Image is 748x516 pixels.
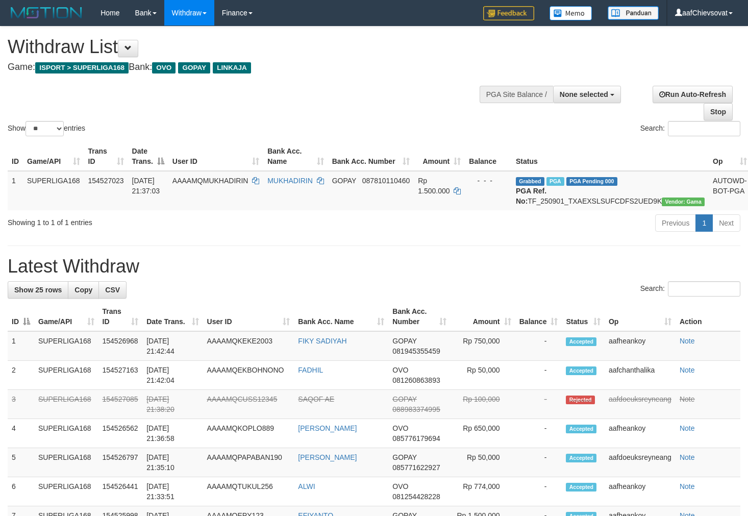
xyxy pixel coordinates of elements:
span: [DATE] 21:37:03 [132,177,160,195]
th: Trans ID: activate to sort column ascending [84,142,128,171]
span: ISPORT > SUPERLIGA168 [35,62,129,73]
a: MUKHADIRIN [267,177,313,185]
th: Amount: activate to sort column ascending [451,302,515,331]
th: Date Trans.: activate to sort column ascending [142,302,203,331]
td: aafheankoy [605,419,676,448]
h1: Latest Withdraw [8,256,740,277]
td: AAAAMQPAPABAN190 [203,448,294,477]
th: ID [8,142,23,171]
a: Note [680,395,695,403]
span: Accepted [566,483,596,492]
td: [DATE] 21:42:44 [142,331,203,361]
th: Game/API: activate to sort column ascending [34,302,98,331]
a: Copy [68,281,99,299]
span: Accepted [566,454,596,462]
td: 1 [8,331,34,361]
input: Search: [668,281,740,297]
span: OVO [152,62,176,73]
td: aafheankoy [605,331,676,361]
td: 6 [8,477,34,506]
label: Search: [640,121,740,136]
th: Bank Acc. Number: activate to sort column ascending [388,302,450,331]
a: Next [712,214,740,232]
th: Trans ID: activate to sort column ascending [98,302,143,331]
a: SAQOF AE [298,395,334,403]
td: SUPERLIGA168 [34,361,98,390]
td: Rp 774,000 [451,477,515,506]
span: Grabbed [516,177,544,186]
td: [DATE] 21:33:51 [142,477,203,506]
span: Copy 081254428228 to clipboard [392,493,440,501]
a: CSV [98,281,127,299]
th: Amount: activate to sort column ascending [414,142,465,171]
span: Marked by aafheankoy [546,177,564,186]
td: aafdoeuksreyneang [605,390,676,419]
span: Vendor URL: https://trx31.1velocity.biz [662,198,705,206]
td: Rp 750,000 [451,331,515,361]
a: ALWI [298,482,315,490]
td: 154526968 [98,331,143,361]
span: Copy [74,286,92,294]
a: Note [680,424,695,432]
a: Previous [655,214,696,232]
span: AAAAMQMUKHADIRIN [172,177,248,185]
td: AAAAMQEKBOHNONO [203,361,294,390]
td: Rp 50,000 [451,448,515,477]
a: FIKY SADIYAH [298,337,346,345]
td: - [515,390,562,419]
td: [DATE] 21:36:58 [142,419,203,448]
span: OVO [392,424,408,432]
td: - [515,448,562,477]
td: 3 [8,390,34,419]
span: Rp 1.500.000 [418,177,450,195]
span: Show 25 rows [14,286,62,294]
td: AAAAMQKOPLO889 [203,419,294,448]
a: Run Auto-Refresh [653,86,733,103]
th: Op: activate to sort column ascending [605,302,676,331]
td: SUPERLIGA168 [34,419,98,448]
span: Accepted [566,337,596,346]
th: Action [676,302,740,331]
td: [DATE] 21:35:10 [142,448,203,477]
td: aafchanthalika [605,361,676,390]
td: 154526797 [98,448,143,477]
td: 4 [8,419,34,448]
span: LINKAJA [213,62,251,73]
td: SUPERLIGA168 [34,477,98,506]
th: Date Trans.: activate to sort column descending [128,142,168,171]
td: 154527085 [98,390,143,419]
img: panduan.png [608,6,659,20]
a: FADHIL [298,366,323,374]
a: Note [680,366,695,374]
td: [DATE] 21:38:20 [142,390,203,419]
a: Note [680,453,695,461]
td: AAAAMQCUSS12345 [203,390,294,419]
td: Rp 650,000 [451,419,515,448]
input: Search: [668,121,740,136]
th: Bank Acc. Name: activate to sort column ascending [294,302,388,331]
td: 154526441 [98,477,143,506]
th: User ID: activate to sort column ascending [168,142,263,171]
th: Balance [465,142,512,171]
td: 5 [8,448,34,477]
th: ID: activate to sort column descending [8,302,34,331]
td: AAAAMQTUKUL256 [203,477,294,506]
th: Game/API: activate to sort column ascending [23,142,84,171]
b: PGA Ref. No: [516,187,546,205]
select: Showentries [26,121,64,136]
td: TF_250901_TXAEXSLSUFCDFS2UED9K [512,171,709,210]
span: OVO [392,366,408,374]
td: SUPERLIGA168 [34,390,98,419]
span: Copy 085771622927 to clipboard [392,463,440,472]
img: MOTION_logo.png [8,5,85,20]
td: Rp 50,000 [451,361,515,390]
span: GOPAY [392,337,416,345]
td: [DATE] 21:42:04 [142,361,203,390]
a: [PERSON_NAME] [298,424,357,432]
div: Showing 1 to 1 of 1 entries [8,213,304,228]
div: - - - [469,176,508,186]
img: Button%20Memo.svg [550,6,592,20]
span: GOPAY [392,395,416,403]
th: Bank Acc. Name: activate to sort column ascending [263,142,328,171]
span: Copy 081945355459 to clipboard [392,347,440,355]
